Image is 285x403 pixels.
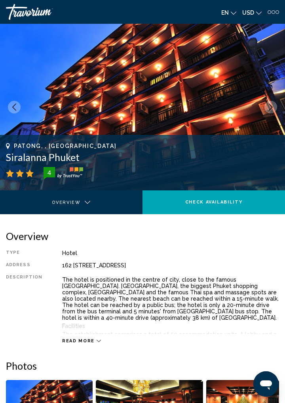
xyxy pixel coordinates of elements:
button: Check Availability [142,190,285,214]
button: Change language [221,7,236,18]
h2: Overview [6,230,279,242]
iframe: Кнопка запуска окна обмена сообщениями [253,371,279,397]
div: 4 [41,168,57,177]
div: Description [6,274,42,334]
button: Change currency [242,7,262,18]
span: Check Availability [185,200,243,205]
p: The hotel is positioned in the centre of city, close to the famous [GEOGRAPHIC_DATA]. [GEOGRAPHIC... [62,276,279,321]
span: Read more [62,338,95,344]
h2: Photos [6,360,279,372]
div: Type [6,250,42,256]
button: Read more [62,338,101,344]
span: USD [242,10,254,16]
div: 162 [STREET_ADDRESS] [62,262,279,269]
button: Next image [264,101,277,113]
button: Previous image [8,101,21,113]
div: Hotel [62,250,279,256]
span: Patong, , [GEOGRAPHIC_DATA] [14,143,116,149]
img: trustyou-badge-hor.svg [44,167,83,180]
span: en [221,10,229,16]
div: Address [6,262,42,269]
h1: Siralanna Phuket [6,151,279,163]
a: Travorium [6,4,139,20]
